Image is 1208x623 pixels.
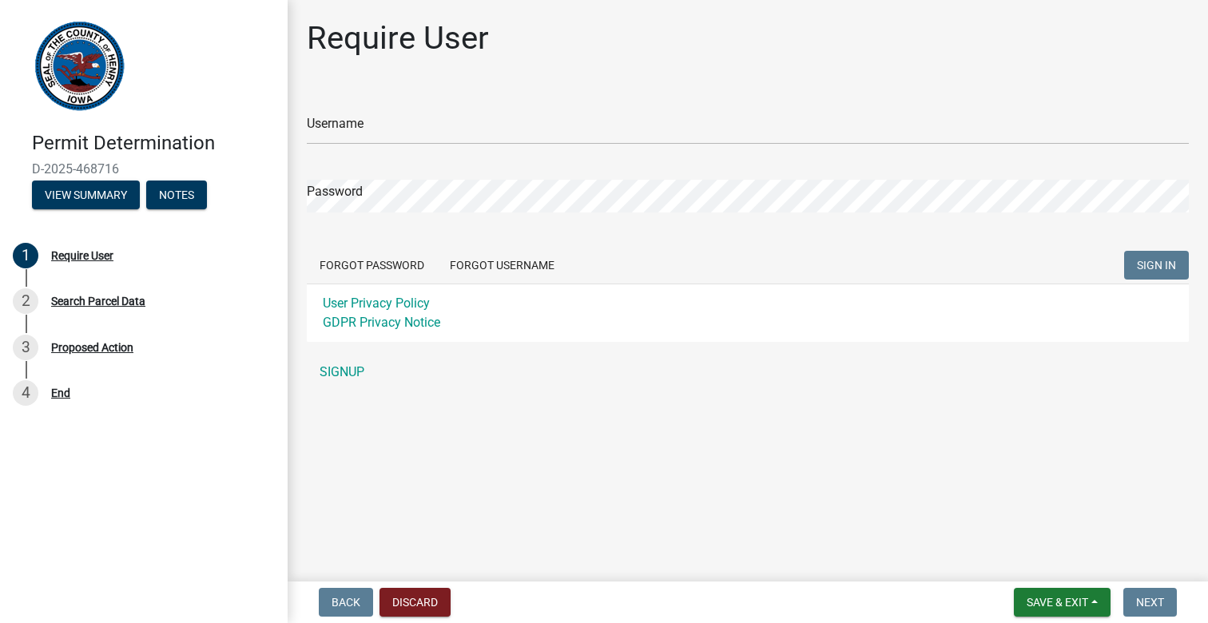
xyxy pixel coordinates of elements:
[307,251,437,280] button: Forgot Password
[32,17,127,115] img: Henry County, Iowa
[1123,588,1177,617] button: Next
[323,315,440,330] a: GDPR Privacy Notice
[32,161,256,177] span: D-2025-468716
[1137,259,1176,272] span: SIGN IN
[323,296,430,311] a: User Privacy Policy
[13,380,38,406] div: 4
[32,181,140,209] button: View Summary
[32,189,140,202] wm-modal-confirm: Summary
[32,132,275,155] h4: Permit Determination
[51,342,133,353] div: Proposed Action
[1027,596,1088,609] span: Save & Exit
[13,288,38,314] div: 2
[51,250,113,261] div: Require User
[13,335,38,360] div: 3
[146,181,207,209] button: Notes
[1124,251,1189,280] button: SIGN IN
[1136,596,1164,609] span: Next
[51,296,145,307] div: Search Parcel Data
[332,596,360,609] span: Back
[13,243,38,268] div: 1
[437,251,567,280] button: Forgot Username
[1014,588,1111,617] button: Save & Exit
[379,588,451,617] button: Discard
[307,19,489,58] h1: Require User
[51,387,70,399] div: End
[307,356,1189,388] a: SIGNUP
[319,588,373,617] button: Back
[146,189,207,202] wm-modal-confirm: Notes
